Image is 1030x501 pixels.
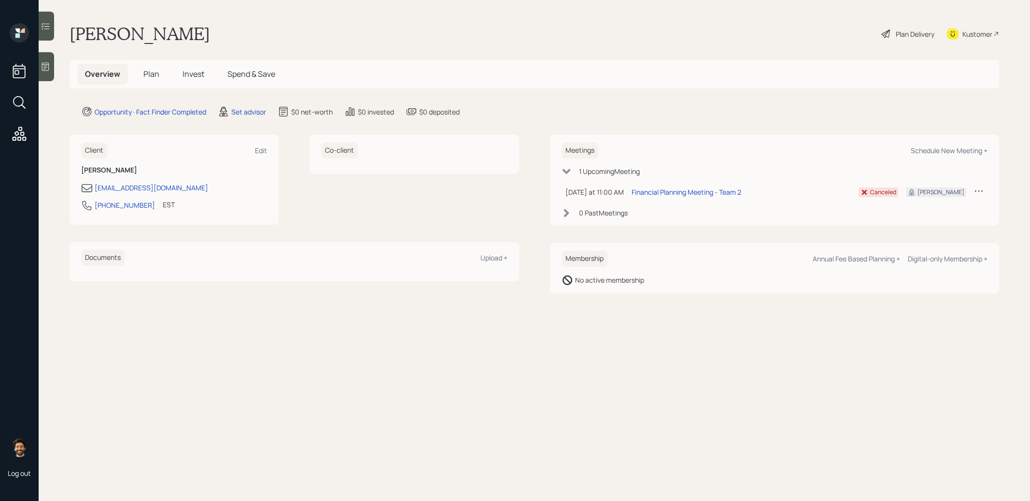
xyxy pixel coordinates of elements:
[917,188,964,197] div: [PERSON_NAME]
[81,143,107,158] h6: Client
[480,253,508,262] div: Upload +
[908,254,988,263] div: Digital-only Membership +
[81,166,267,174] h6: [PERSON_NAME]
[911,146,988,155] div: Schedule New Meeting +
[95,107,206,117] div: Opportunity · Fact Finder Completed
[81,250,125,266] h6: Documents
[231,107,266,117] div: Set advisor
[579,166,640,176] div: 1 Upcoming Meeting
[163,200,175,210] div: EST
[95,183,208,193] div: [EMAIL_ADDRESS][DOMAIN_NAME]
[575,275,644,285] div: No active membership
[870,188,896,197] div: Canceled
[632,187,741,197] div: Financial Planning Meeting - Team 2
[8,469,31,478] div: Log out
[95,200,155,210] div: [PHONE_NUMBER]
[419,107,460,117] div: $0 deposited
[962,29,992,39] div: Kustomer
[358,107,394,117] div: $0 invested
[70,23,210,44] h1: [PERSON_NAME]
[10,438,29,457] img: eric-schwartz-headshot.png
[183,69,204,79] span: Invest
[579,208,628,218] div: 0 Past Meeting s
[562,251,607,267] h6: Membership
[227,69,275,79] span: Spend & Save
[562,143,598,158] h6: Meetings
[255,146,267,155] div: Edit
[85,69,120,79] span: Overview
[291,107,333,117] div: $0 net-worth
[813,254,900,263] div: Annual Fee Based Planning +
[321,143,358,158] h6: Co-client
[565,187,624,197] div: [DATE] at 11:00 AM
[896,29,934,39] div: Plan Delivery
[143,69,159,79] span: Plan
